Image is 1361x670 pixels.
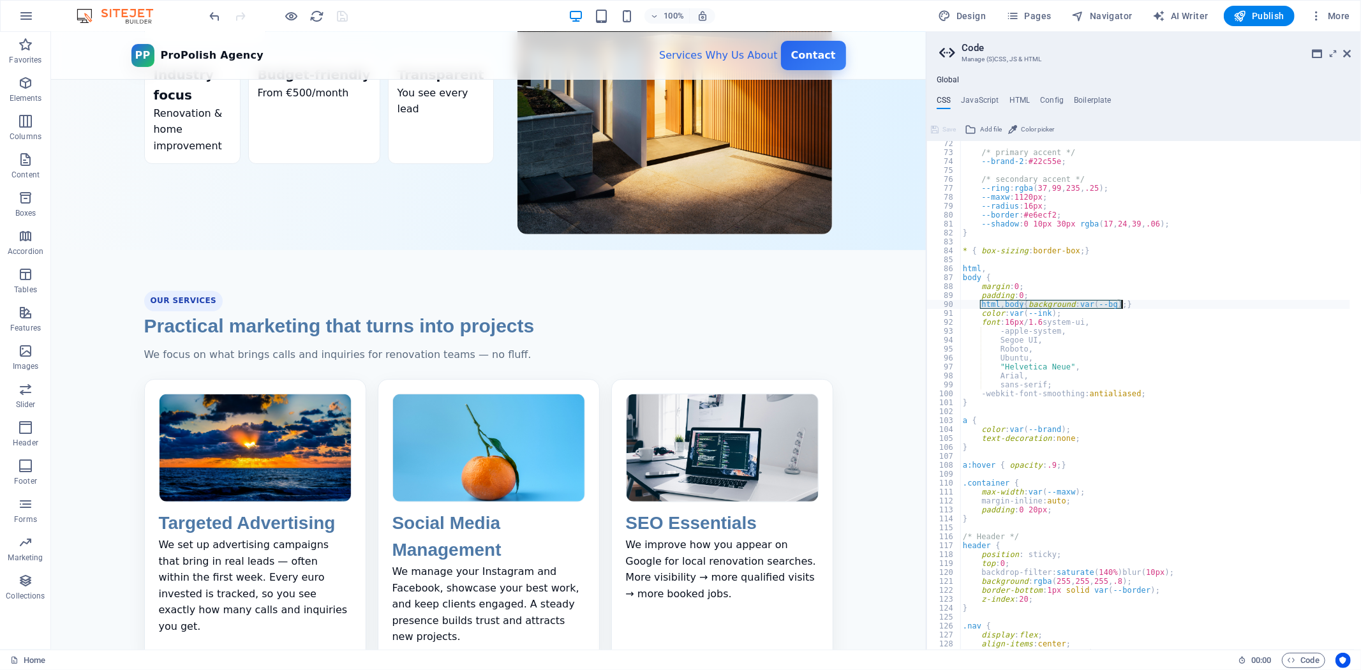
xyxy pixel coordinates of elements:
img: Advertising dashboard [108,362,300,470]
div: 82 [927,228,962,237]
button: Code [1282,653,1325,668]
span: Code [1288,653,1320,668]
div: 118 [927,550,962,559]
h4: CSS [937,96,951,110]
button: Navigator [1067,6,1138,26]
p: Elements [10,93,42,103]
p: Collections [6,591,45,601]
p: Columns [10,131,41,142]
div: 75 [927,166,962,175]
h3: Targeted Advertising [108,478,301,505]
span: Our Services [93,259,172,279]
p: Footer [14,476,37,486]
span: Add file [980,122,1002,137]
div: 73 [927,148,962,157]
span: Color picker [1021,122,1054,137]
p: Slider [16,399,36,410]
div: 89 [927,291,962,300]
a: Click to cancel selection. Double-click to open Pages [10,653,45,668]
div: 101 [927,398,962,407]
div: 124 [927,604,962,613]
div: 119 [927,559,962,568]
button: Pages [1001,6,1056,26]
h4: Global [937,75,960,86]
p: We manage your Instagram and Facebook, showcase your best work, and keep clients engaged. A stead... [341,532,534,613]
button: Color picker [1006,122,1056,137]
div: 125 [927,613,962,622]
div: 88 [927,282,962,291]
i: Reload page [310,9,325,24]
button: undo [207,8,223,24]
div: 72 [927,139,962,148]
div: 83 [927,237,962,246]
h4: Config [1040,96,1064,110]
div: Quick highlights [93,23,443,132]
div: 128 [927,639,962,648]
div: 84 [927,246,962,255]
span: Publish [1234,10,1284,22]
div: 127 [927,630,962,639]
p: Boxes [15,208,36,218]
nav: Primary navigation [608,9,794,38]
button: Design [933,6,992,26]
div: 117 [927,541,962,550]
div: 113 [927,505,962,514]
img: Social media on phone [342,362,533,470]
div: Design (Ctrl+Alt+Y) [933,6,992,26]
div: 120 [927,568,962,577]
div: 86 [927,264,962,273]
button: Add file [963,122,1004,137]
p: We set up advertising campaigns that bring in real leads — often within the first week. Every eur... [108,505,301,603]
p: Header [13,438,38,448]
div: 74 [927,157,962,166]
div: 123 [927,595,962,604]
div: 122 [927,586,962,595]
button: Usercentrics [1335,653,1351,668]
p: Tables [14,285,37,295]
h4: Boilerplate [1074,96,1112,110]
h4: HTML [1009,96,1030,110]
i: Undo: Edit (S)CSS (Ctrl+Z) [208,9,223,24]
a: Why Us [655,17,694,29]
div: 102 [927,407,962,416]
div: 116 [927,532,962,541]
p: Forms [14,514,37,525]
div: 91 [927,309,962,318]
div: 115 [927,523,962,532]
button: AI Writer [1148,6,1214,26]
b: Industry focus [103,35,163,71]
button: Publish [1224,6,1295,26]
h3: SEO Essentials [575,478,768,505]
button: Click here to leave preview mode and continue editing [284,8,299,24]
div: 81 [927,220,962,228]
div: 109 [927,470,962,479]
div: 112 [927,496,962,505]
div: 85 [927,255,962,264]
h6: 100% [664,8,684,24]
div: 90 [927,300,962,309]
p: Images [13,361,39,371]
span: You see every lead [346,55,417,84]
b: Transparent [346,35,433,50]
p: Favorites [9,55,41,65]
span: More [1310,10,1350,22]
div: 111 [927,488,962,496]
p: Marketing [8,553,43,563]
span: : [1260,655,1262,665]
a: Services [608,17,651,29]
div: 78 [927,193,962,202]
div: 99 [927,380,962,389]
img: Editor Logo [73,8,169,24]
span: Design [939,10,986,22]
img: Search engine results [576,362,767,470]
div: 79 [927,202,962,211]
div: 95 [927,345,962,354]
span: AI Writer [1153,10,1209,22]
div: 96 [927,354,962,362]
div: 105 [927,434,962,443]
p: Accordion [8,246,43,257]
button: More [1305,6,1355,26]
span: From €500/month [207,55,298,67]
h4: JavaScript [961,96,999,110]
div: 107 [927,452,962,461]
